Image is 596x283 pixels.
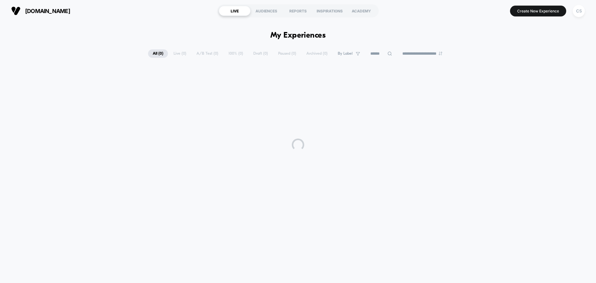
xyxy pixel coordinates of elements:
img: end [439,52,442,55]
span: By Label [338,51,353,56]
button: Create New Experience [510,6,566,16]
div: CS [573,5,585,17]
div: ACADEMY [345,6,377,16]
span: [DOMAIN_NAME] [25,8,70,14]
button: CS [571,5,587,17]
img: Visually logo [11,6,20,16]
div: INSPIRATIONS [314,6,345,16]
div: AUDIENCES [251,6,282,16]
div: REPORTS [282,6,314,16]
button: [DOMAIN_NAME] [9,6,72,16]
h1: My Experiences [270,31,326,40]
div: LIVE [219,6,251,16]
span: All ( 0 ) [148,49,168,58]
